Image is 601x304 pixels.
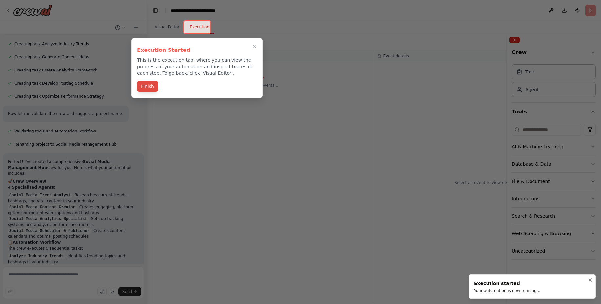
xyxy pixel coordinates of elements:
[151,6,160,15] button: Hide left sidebar
[250,42,258,50] button: Close walkthrough
[137,81,158,92] button: Finish
[474,280,540,287] div: Execution started
[137,57,257,76] p: This is the execution tab, where you can view the progress of your automation and inspect traces ...
[137,46,257,54] h3: Execution Started
[474,288,540,293] div: Your automation is now running...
